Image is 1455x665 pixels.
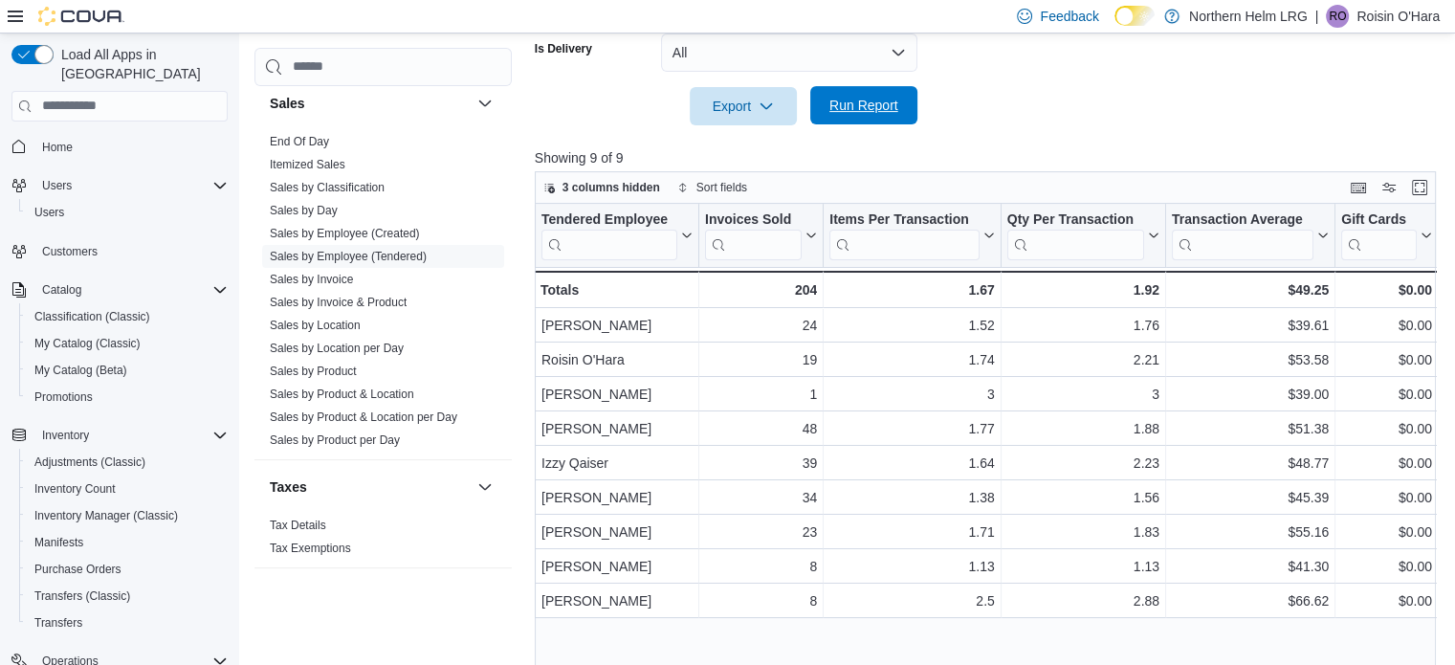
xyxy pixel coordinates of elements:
p: Roisin O'Hara [1356,5,1440,28]
div: Invoices Sold [705,211,802,229]
span: Sales by Location [270,318,361,333]
div: Izzy Qaiser [541,452,693,475]
div: Gift Card Sales [1341,211,1417,259]
div: 1.71 [829,521,995,543]
div: [PERSON_NAME] [541,521,693,543]
span: Sales by Location per Day [270,341,404,356]
a: Sales by Product [270,365,357,378]
div: 1.74 [829,348,995,371]
span: Customers [42,244,98,259]
div: 2.5 [829,589,995,612]
div: 1.92 [1007,278,1159,301]
div: $0.00 [1341,314,1432,337]
img: Cova [38,7,124,26]
a: Customers [34,240,105,263]
span: Inventory [34,424,228,447]
span: Transfers (Classic) [27,585,228,608]
span: Inventory Count [34,481,116,497]
div: Gift Cards [1341,211,1417,229]
div: Items Per Transaction [829,211,980,229]
span: Users [42,178,72,193]
div: [PERSON_NAME] [541,589,693,612]
button: Sales [270,94,470,113]
a: Tax Exemptions [270,542,351,555]
button: Transfers (Classic) [19,583,235,610]
a: Sales by Employee (Tendered) [270,250,427,263]
div: Taxes [254,514,512,567]
a: Sales by Location per Day [270,342,404,355]
div: Invoices Sold [705,211,802,259]
a: End Of Day [270,135,329,148]
span: Transfers [27,611,228,634]
div: 1.52 [829,314,995,337]
div: 39 [705,452,817,475]
div: 1.13 [1007,555,1159,578]
a: Sales by Classification [270,181,385,194]
span: Purchase Orders [27,558,228,581]
button: Catalog [4,277,235,303]
span: Sales by Product & Location per Day [270,410,457,425]
span: Manifests [34,535,83,550]
button: Enter fullscreen [1408,176,1431,199]
div: $0.00 [1341,589,1432,612]
span: Catalog [42,282,81,298]
button: 3 columns hidden [536,176,668,199]
button: Inventory [4,422,235,449]
div: 1.64 [829,452,995,475]
span: Catalog [34,278,228,301]
div: [PERSON_NAME] [541,417,693,440]
span: Sales by Product per Day [270,432,400,448]
a: Inventory Count [27,477,123,500]
a: Tax Details [270,519,326,532]
span: My Catalog (Beta) [27,359,228,382]
div: $0.00 [1341,521,1432,543]
button: Purchase Orders [19,556,235,583]
div: 3 [829,383,995,406]
span: My Catalog (Classic) [27,332,228,355]
button: Inventory Count [19,476,235,502]
span: RO [1329,5,1346,28]
a: Inventory Manager (Classic) [27,504,186,527]
div: 8 [705,589,817,612]
div: $39.00 [1172,383,1329,406]
span: Sales by Day [270,203,338,218]
a: My Catalog (Classic) [27,332,148,355]
div: $0.00 [1341,486,1432,509]
div: $49.25 [1172,278,1329,301]
button: Inventory Manager (Classic) [19,502,235,529]
span: Promotions [34,389,93,405]
p: Showing 9 of 9 [535,148,1445,167]
a: Users [27,201,72,224]
div: 1 [705,383,817,406]
button: Transfers [19,610,235,636]
a: Sales by Day [270,204,338,217]
span: My Catalog (Beta) [34,363,127,378]
a: Sales by Product & Location [270,388,414,401]
button: Tendered Employee [541,211,693,259]
button: Home [4,133,235,161]
div: 48 [705,417,817,440]
div: [PERSON_NAME] [541,314,693,337]
div: 2.23 [1007,452,1159,475]
div: $41.30 [1172,555,1329,578]
span: Home [42,140,73,155]
button: Adjustments (Classic) [19,449,235,476]
button: My Catalog (Beta) [19,357,235,384]
button: Users [34,174,79,197]
div: 19 [705,348,817,371]
button: Gift Cards [1341,211,1432,259]
span: Inventory Manager (Classic) [27,504,228,527]
div: [PERSON_NAME] [541,555,693,578]
span: 3 columns hidden [562,180,660,195]
span: Promotions [27,386,228,409]
div: $0.00 [1341,417,1432,440]
label: Is Delivery [535,41,592,56]
span: Tax Exemptions [270,541,351,556]
div: $0.00 [1341,278,1432,301]
span: Users [27,201,228,224]
button: Users [4,172,235,199]
a: Itemized Sales [270,158,345,171]
div: 1.88 [1007,417,1159,440]
span: Home [34,135,228,159]
div: Transaction Average [1172,211,1313,259]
